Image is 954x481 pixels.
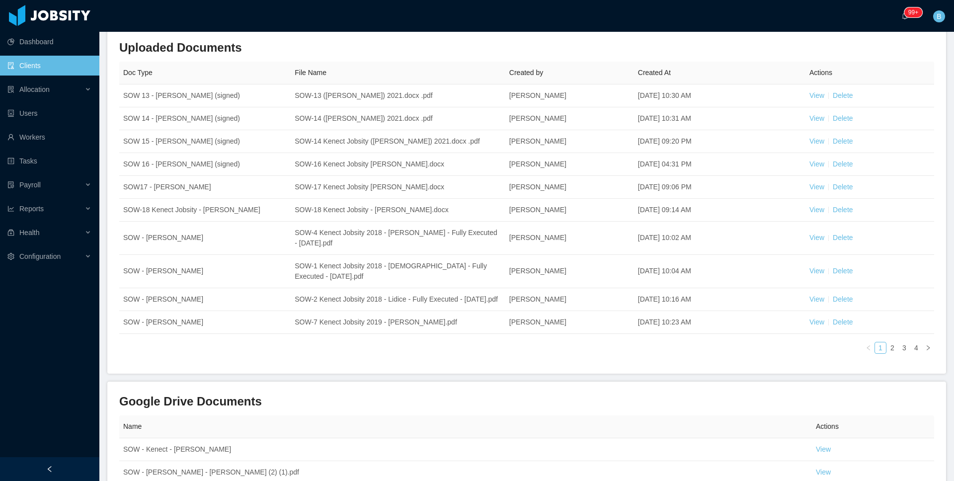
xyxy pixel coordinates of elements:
a: 4 [911,342,922,353]
a: Delete [833,318,853,326]
a: Delete [833,114,853,122]
a: 1 [875,342,886,353]
a: View [809,295,824,303]
a: View [809,206,824,214]
td: SOW-13 ([PERSON_NAME]) 2021.docx .pdf [291,84,505,107]
a: Delete [833,91,853,99]
a: Delete [833,267,853,275]
td: [DATE] 10:02 AM [634,222,805,255]
i: icon: left [866,345,872,351]
td: [DATE] 09:06 PM [634,176,805,199]
h3: Google Drive Documents [119,394,934,409]
td: SOW 13 - [PERSON_NAME] (signed) [119,84,291,107]
td: SOW - [PERSON_NAME] [119,311,291,334]
a: icon: auditClients [7,56,91,76]
i: icon: bell [901,12,908,19]
a: icon: profileTasks [7,151,91,171]
a: icon: userWorkers [7,127,91,147]
i: icon: solution [7,86,14,93]
td: SOW-1 Kenect Jobsity 2018 - [DEMOGRAPHIC_DATA] - Fully Executed - [DATE].pdf [291,255,505,288]
td: [PERSON_NAME] [505,199,634,222]
i: icon: right [925,345,931,351]
td: SOW - Kenect - [PERSON_NAME] [119,438,812,461]
td: SOW-7 Kenect Jobsity 2019 - [PERSON_NAME].pdf [291,311,505,334]
a: icon: robotUsers [7,103,91,123]
a: Delete [833,160,853,168]
li: Previous Page [863,342,874,354]
a: Delete [833,295,853,303]
td: [DATE] 09:20 PM [634,130,805,153]
a: View [809,114,824,122]
span: Actions [816,422,839,430]
td: [PERSON_NAME] [505,130,634,153]
a: View [809,160,824,168]
li: 2 [886,342,898,354]
h3: Uploaded Documents [119,40,934,56]
td: SOW - [PERSON_NAME] [119,255,291,288]
td: [DATE] 10:04 AM [634,255,805,288]
a: View [809,267,824,275]
td: [PERSON_NAME] [505,255,634,288]
td: [DATE] 10:30 AM [634,84,805,107]
td: SOW-14 ([PERSON_NAME]) 2021.docx .pdf [291,107,505,130]
a: View [816,445,831,453]
span: B [937,10,941,22]
a: Delete [833,234,853,241]
td: [DATE] 10:16 AM [634,288,805,311]
i: icon: medicine-box [7,229,14,236]
a: View [809,318,824,326]
td: [PERSON_NAME] [505,107,634,130]
span: Configuration [19,252,61,260]
td: SOW-18 Kenect Jobsity - [PERSON_NAME].docx [291,199,505,222]
span: Created At [638,69,671,77]
span: Actions [809,69,832,77]
td: [PERSON_NAME] [505,222,634,255]
i: icon: setting [7,253,14,260]
td: [DATE] 10:23 AM [634,311,805,334]
td: SOW - [PERSON_NAME] [119,222,291,255]
td: [DATE] 04:31 PM [634,153,805,176]
a: 3 [899,342,910,353]
a: icon: pie-chartDashboard [7,32,91,52]
a: View [816,468,831,476]
a: Delete [833,137,853,145]
span: Name [123,422,142,430]
td: SOW-4 Kenect Jobsity 2018 - [PERSON_NAME] - Fully Executed - [DATE].pdf [291,222,505,255]
td: SOW 16 - [PERSON_NAME] (signed) [119,153,291,176]
span: Doc Type [123,69,153,77]
a: View [809,137,824,145]
a: Delete [833,206,853,214]
td: SOW-18 Kenect Jobsity - [PERSON_NAME] [119,199,291,222]
td: [DATE] 10:31 AM [634,107,805,130]
td: [DATE] 09:14 AM [634,199,805,222]
span: Payroll [19,181,41,189]
td: SOW-17 Kenect Jobsity [PERSON_NAME].docx [291,176,505,199]
td: [PERSON_NAME] [505,153,634,176]
span: Reports [19,205,44,213]
span: Health [19,229,39,237]
td: SOW-2 Kenect Jobsity 2018 - Lidice - Fully Executed - [DATE].pdf [291,288,505,311]
span: File Name [295,69,326,77]
i: icon: line-chart [7,205,14,212]
li: 4 [910,342,922,354]
li: Next Page [922,342,934,354]
td: SOW-14 Kenect Jobsity ([PERSON_NAME]) 2021.docx .pdf [291,130,505,153]
td: SOW 15 - [PERSON_NAME] (signed) [119,130,291,153]
td: SOW17 - [PERSON_NAME] [119,176,291,199]
td: SOW-16 Kenect Jobsity [PERSON_NAME].docx [291,153,505,176]
span: Allocation [19,85,50,93]
td: [PERSON_NAME] [505,84,634,107]
a: 2 [887,342,898,353]
td: SOW 14 - [PERSON_NAME] (signed) [119,107,291,130]
a: View [809,183,824,191]
td: [PERSON_NAME] [505,311,634,334]
a: Delete [833,183,853,191]
td: [PERSON_NAME] [505,176,634,199]
a: View [809,91,824,99]
a: View [809,234,824,241]
li: 3 [898,342,910,354]
td: SOW - [PERSON_NAME] [119,288,291,311]
sup: 245 [904,7,922,17]
span: Created by [509,69,543,77]
td: [PERSON_NAME] [505,288,634,311]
